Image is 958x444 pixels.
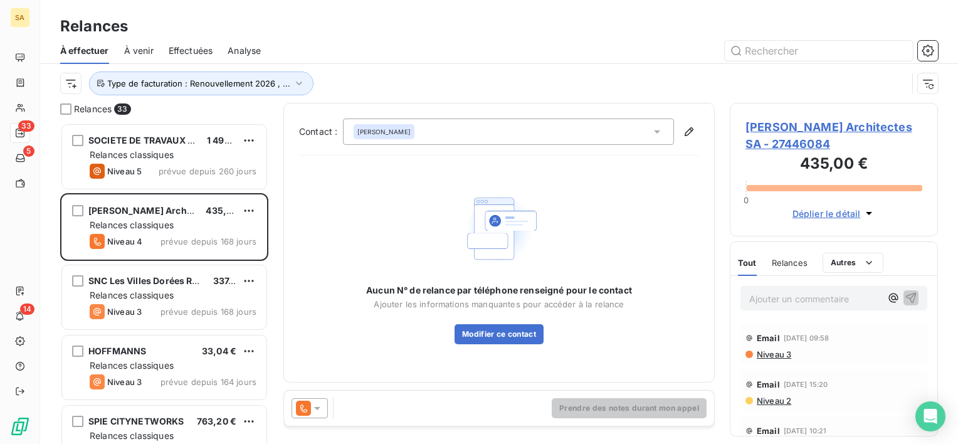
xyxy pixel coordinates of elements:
span: prévue depuis 164 jours [161,377,256,387]
label: Contact : [299,125,343,138]
span: À venir [124,45,154,57]
span: prévue depuis 168 jours [161,236,256,246]
button: Prendre des notes durant mon appel [552,398,707,418]
button: Autres [823,253,883,273]
span: 337,32 € [213,275,251,286]
span: 1 494,00 € [207,135,253,145]
span: 33,04 € [202,346,236,356]
span: [DATE] 15:20 [784,381,828,388]
span: Effectuées [169,45,213,57]
span: 5 [23,145,34,157]
span: Tout [738,258,757,268]
span: 33 [114,103,130,115]
h3: 435,00 € [745,152,922,177]
span: Aucun N° de relance par téléphone renseigné pour le contact [366,284,632,297]
img: Empty state [459,188,539,269]
span: Niveau 3 [107,377,142,387]
span: Déplier le détail [792,207,861,220]
span: 14 [20,304,34,315]
div: Open Intercom Messenger [915,401,945,431]
span: [PERSON_NAME] Architectes SA - 27446084 [745,119,922,152]
button: Type de facturation : Renouvellement 2026 , ... [89,71,313,95]
span: SOCIETE DE TRAVAUX DU CENTRE EST [88,135,258,145]
span: SNC Les Villes Dorées Résidence Etudiante [88,275,276,286]
span: Analyse [228,45,261,57]
span: prévue depuis 168 jours [161,307,256,317]
span: prévue depuis 260 jours [159,166,256,176]
span: Email [757,379,780,389]
span: Email [757,333,780,343]
div: grid [60,123,268,444]
span: [PERSON_NAME] Architectes SA [88,205,230,216]
span: 33 [18,120,34,132]
span: [DATE] 10:21 [784,427,827,435]
span: Niveau 5 [107,166,142,176]
h3: Relances [60,15,128,38]
span: Relances classiques [90,430,174,441]
span: Relances classiques [90,290,174,300]
span: Niveau 3 [755,349,791,359]
span: HOFFMANNS [88,346,146,356]
span: Relances classiques [90,149,174,160]
span: Ajouter les informations manquantes pour accéder à la relance [374,299,624,309]
span: 763,20 € [197,416,236,426]
span: Niveau 4 [107,236,142,246]
span: Niveau 2 [755,396,791,406]
span: Email [757,426,780,436]
span: SPIE CITYNETWORKS [88,416,184,426]
span: Niveau 3 [107,307,142,317]
span: 435,00 € [206,205,246,216]
img: Logo LeanPay [10,416,30,436]
button: Modifier ce contact [455,324,544,344]
span: À effectuer [60,45,109,57]
button: Déplier le détail [789,206,880,221]
span: Relances [772,258,808,268]
input: Rechercher [725,41,913,61]
span: Relances classiques [90,219,174,230]
span: Relances [74,103,112,115]
span: Type de facturation : Renouvellement 2026 , ... [107,78,290,88]
span: 0 [744,195,749,205]
span: [PERSON_NAME] [357,127,411,136]
span: [DATE] 09:58 [784,334,829,342]
span: Relances classiques [90,360,174,371]
div: SA [10,8,30,28]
